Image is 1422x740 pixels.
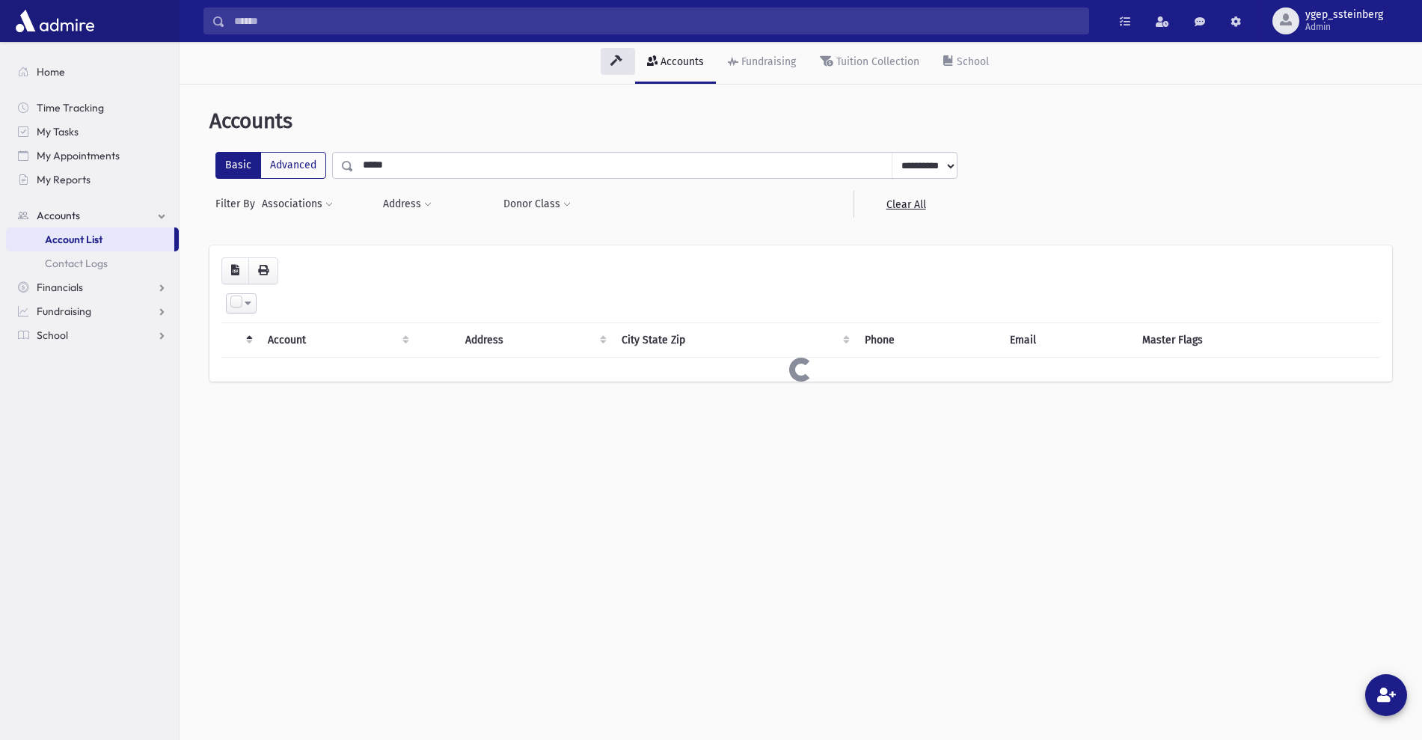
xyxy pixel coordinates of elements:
[1001,322,1133,357] th: Email : activate to sort column ascending
[613,322,856,357] th: City State Zip : activate to sort column ascending
[248,257,278,284] button: Print
[658,55,704,68] div: Accounts
[931,42,1001,84] a: School
[12,6,98,36] img: AdmirePro
[1305,21,1383,33] span: Admin
[225,7,1088,34] input: Search
[209,108,292,133] span: Accounts
[37,305,91,318] span: Fundraising
[503,191,571,218] button: Donor Class
[260,152,326,179] label: Advanced
[215,196,261,212] span: Filter By
[37,209,80,222] span: Accounts
[382,191,432,218] button: Address
[738,55,796,68] div: Fundraising
[37,125,79,138] span: My Tasks
[37,173,91,186] span: My Reports
[221,322,259,357] th: : activate to sort column descending
[37,65,65,79] span: Home
[37,149,120,162] span: My Appointments
[6,168,179,192] a: My Reports
[833,55,919,68] div: Tuition Collection
[6,299,179,323] a: Fundraising
[37,328,68,342] span: School
[853,191,957,218] a: Clear All
[6,120,179,144] a: My Tasks
[6,144,179,168] a: My Appointments
[259,322,415,357] th: Account: activate to sort column ascending
[456,322,613,357] th: Address : activate to sort column ascending
[954,55,989,68] div: School
[1133,322,1380,357] th: Master Flags : activate to sort column ascending
[45,233,102,246] span: Account List
[215,152,326,179] div: FilterModes
[716,42,808,84] a: Fundraising
[6,323,179,347] a: School
[1305,9,1383,21] span: ygep_ssteinberg
[635,42,716,84] a: Accounts
[37,101,104,114] span: Time Tracking
[856,322,1001,357] th: Phone : activate to sort column ascending
[261,191,334,218] button: Associations
[415,322,456,357] th: : activate to sort column ascending
[215,152,261,179] label: Basic
[6,227,174,251] a: Account List
[221,257,249,284] button: CSV
[6,251,179,275] a: Contact Logs
[6,204,179,227] a: Accounts
[45,257,108,270] span: Contact Logs
[808,42,931,84] a: Tuition Collection
[37,281,83,294] span: Financials
[6,60,179,84] a: Home
[6,275,179,299] a: Financials
[6,96,179,120] a: Time Tracking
